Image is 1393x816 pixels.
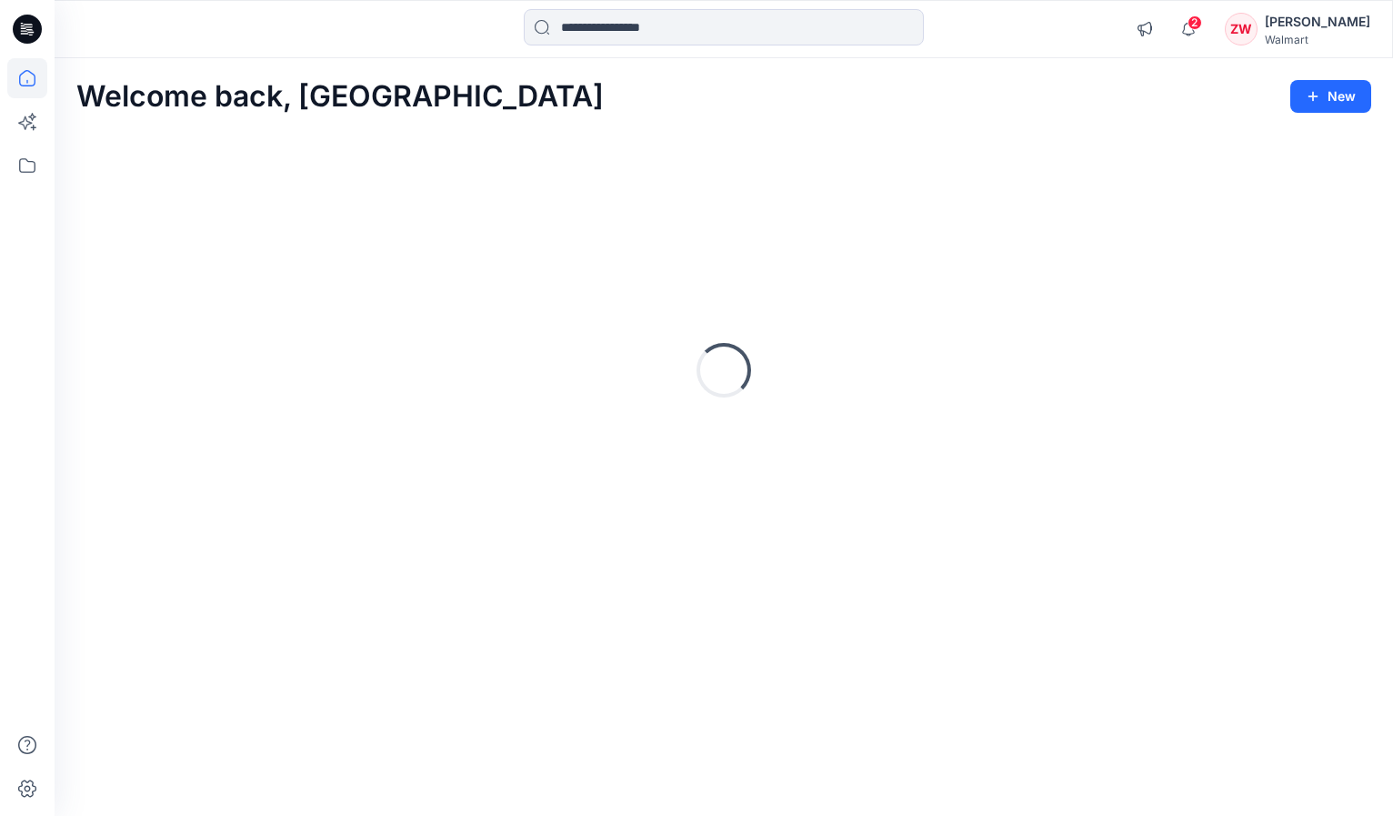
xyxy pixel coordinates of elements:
div: [PERSON_NAME] [1265,11,1370,33]
h2: Welcome back, [GEOGRAPHIC_DATA] [76,80,604,114]
button: New [1290,80,1371,113]
div: Walmart [1265,33,1370,46]
div: ZW [1225,13,1258,45]
span: 2 [1188,15,1202,30]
